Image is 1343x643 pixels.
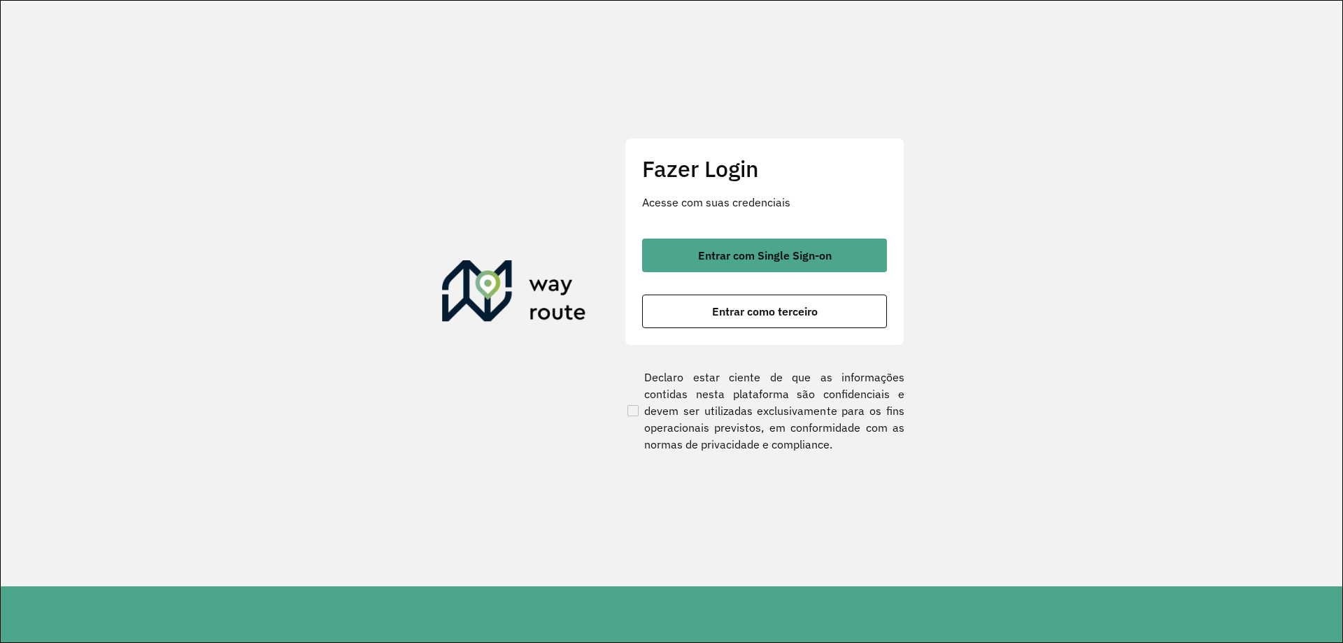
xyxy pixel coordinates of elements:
button: button [642,295,887,328]
button: button [642,239,887,272]
h2: Fazer Login [642,155,887,182]
img: Roteirizador AmbevTech [442,260,586,327]
label: Declaro estar ciente de que as informações contidas nesta plataforma são confidenciais e devem se... [625,369,904,453]
span: Entrar como terceiro [712,306,818,317]
span: Entrar com Single Sign-on [698,250,832,261]
p: Acesse com suas credenciais [642,194,887,211]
